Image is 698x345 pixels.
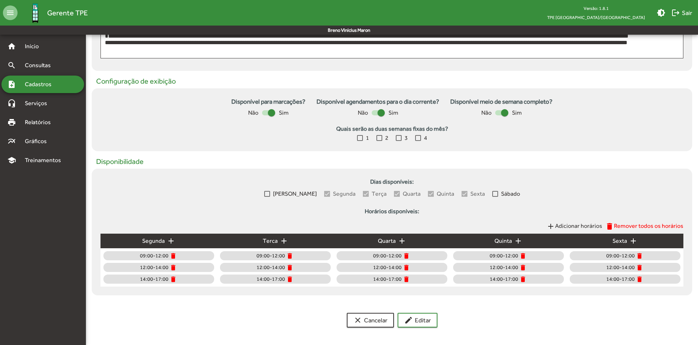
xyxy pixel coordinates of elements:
button: Cancelar [347,313,394,327]
mat-icon: note_add [7,80,16,89]
a: Gerente TPE [18,1,88,25]
span: TPE [GEOGRAPHIC_DATA]/[GEOGRAPHIC_DATA] [541,13,651,22]
mat-icon: home [7,42,16,51]
mat-icon: delete [170,276,177,283]
span: Treinamentos [20,156,70,165]
img: Logo [23,1,47,25]
span: 12:00-14:00 [257,264,285,271]
span: segunda [142,237,165,245]
mat-icon: delete [286,252,293,260]
span: Cadastros [20,80,61,89]
span: Gráficos [20,137,57,146]
span: 14:00-17:00 [140,275,168,283]
span: 09:00-12:00 [490,252,518,260]
span: Sexta [470,189,485,198]
mat-icon: add [546,222,555,231]
span: 09:00-12:00 [257,252,285,260]
span: 12:00-14:00 [606,264,635,271]
mat-icon: delete [636,252,643,260]
span: Quinta [437,189,454,198]
mat-icon: multiline_chart [7,137,16,146]
mat-icon: clear [353,316,362,325]
h5: Disponibilidade [92,157,692,166]
mat-icon: edit [404,316,413,325]
span: 12:00-14:00 [490,264,518,271]
span: Serviços [20,99,57,108]
mat-icon: school [7,156,16,165]
span: 09:00-12:00 [606,252,635,260]
span: Relatórios [20,118,60,127]
span: Não [358,108,368,117]
span: Remover todos os horários [614,222,683,229]
span: Não [481,108,492,117]
mat-icon: delete [519,264,527,271]
span: Sábado [501,189,520,198]
mat-icon: add [167,237,175,245]
strong: Quais serão as duas semanas fixas do mês? [100,124,683,133]
mat-icon: delete [605,222,614,231]
mat-icon: delete [170,264,177,271]
strong: Horários disponíveis: [100,207,683,219]
mat-icon: brightness_medium [657,8,665,17]
span: Sim [512,108,522,117]
span: Sim [388,108,398,117]
span: 12:00-14:00 [373,264,402,271]
mat-icon: delete [403,276,410,283]
span: quarta [378,237,396,245]
mat-icon: headset_mic [7,99,16,108]
span: 09:00-12:00 [140,252,168,260]
span: Não [248,108,258,117]
mat-icon: delete [170,252,177,260]
span: 14:00-17:00 [373,275,402,283]
strong: Disponível para marcações? [231,97,306,107]
span: Cancelar [353,314,387,327]
span: 14:00-17:00 [257,275,285,283]
span: 2 [385,134,388,142]
mat-icon: delete [519,252,527,260]
mat-icon: delete [403,264,410,271]
span: Gerente TPE [47,7,88,19]
button: Editar [398,313,437,327]
button: Sair [668,6,695,19]
span: Segunda [333,189,356,198]
span: [PERSON_NAME] [273,189,317,198]
span: 14:00-17:00 [606,275,635,283]
span: Início [20,42,49,51]
div: Versão: 1.8.1 [541,4,651,13]
span: 3 [405,134,408,142]
span: 09:00-12:00 [373,252,402,260]
span: 12:00-14:00 [140,264,168,271]
mat-icon: add [514,237,523,245]
span: sexta [612,237,627,245]
mat-icon: add [629,237,638,245]
span: 14:00-17:00 [490,275,518,283]
mat-icon: menu [3,5,18,20]
span: Consultas [20,61,60,70]
mat-icon: search [7,61,16,70]
mat-icon: print [7,118,16,127]
span: Terça [372,189,387,198]
mat-icon: delete [636,276,643,283]
span: quinta [494,237,512,245]
strong: Disponível agendamentos para o dia corrente? [316,97,439,107]
mat-icon: delete [403,252,410,260]
strong: Dias disponíveis: [100,177,683,189]
mat-icon: delete [286,276,293,283]
span: 1 [366,134,369,142]
mat-icon: delete [286,264,293,271]
mat-icon: add [398,237,406,245]
mat-icon: delete [636,264,643,271]
span: Adicionar horários [555,222,602,229]
span: Sim [279,108,289,117]
strong: Disponível meio de semana completo? [450,97,553,107]
mat-icon: logout [671,8,680,17]
mat-icon: delete [519,276,527,283]
h5: Configuração de exibição [92,77,692,85]
span: 4 [424,134,427,142]
mat-icon: add [280,237,288,245]
span: Editar [404,314,431,327]
span: Sair [671,6,692,19]
span: Quarta [403,189,421,198]
span: terca [263,237,278,245]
